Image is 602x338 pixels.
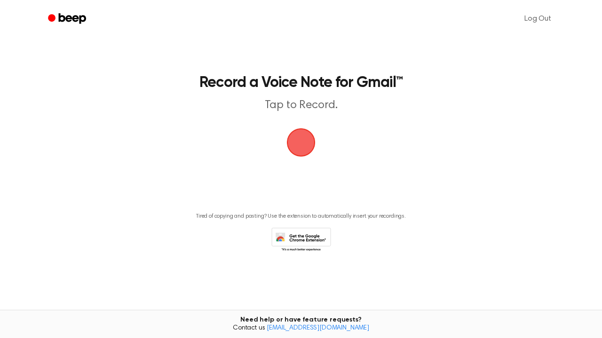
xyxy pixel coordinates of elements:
[267,325,369,331] a: [EMAIL_ADDRESS][DOMAIN_NAME]
[196,213,406,220] p: Tired of copying and pasting? Use the extension to automatically insert your recordings.
[120,98,482,113] p: Tap to Record.
[6,324,596,333] span: Contact us
[102,75,500,90] h1: Record a Voice Note for Gmail™
[41,10,95,28] a: Beep
[515,8,561,30] a: Log Out
[287,128,315,157] img: Beep Logo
